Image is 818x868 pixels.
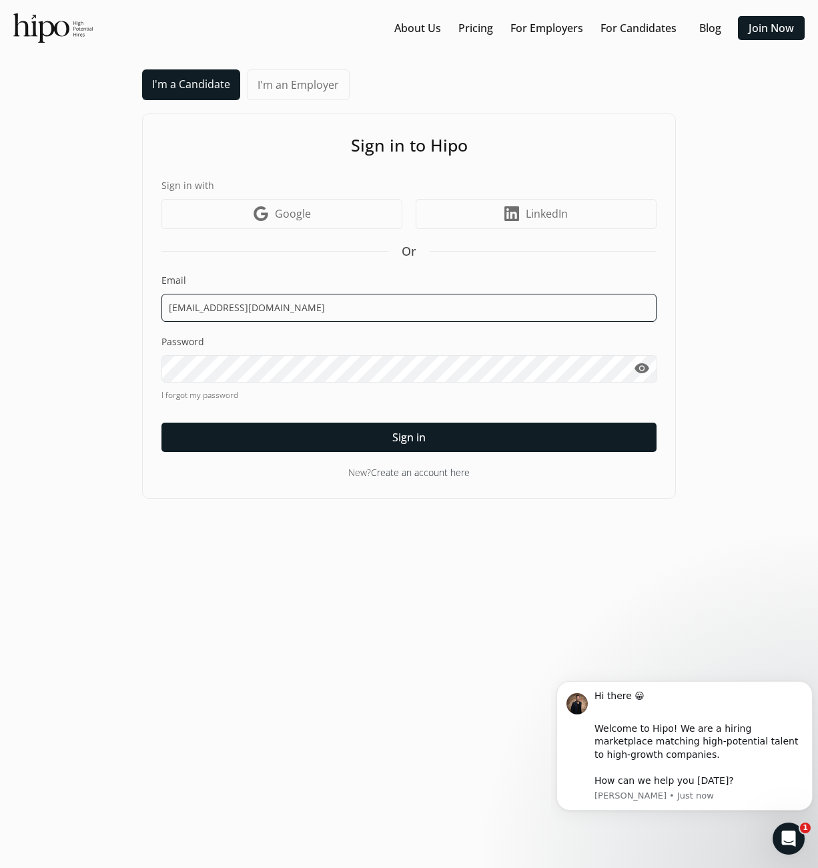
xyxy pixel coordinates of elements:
[389,16,446,40] button: About Us
[275,206,311,222] span: Google
[161,335,657,349] label: Password
[161,199,402,229] a: Google
[161,423,657,452] button: Sign in
[600,20,677,36] a: For Candidates
[773,823,805,855] iframe: Intercom live chat
[402,242,416,260] span: Or
[392,429,426,445] span: Sign in
[142,69,240,100] a: I'm a Candidate
[505,16,588,40] button: For Employers
[689,16,731,40] button: Blog
[161,133,657,158] h1: Sign in to Hipo
[749,20,794,36] a: Join Now
[595,16,682,40] button: For Candidates
[551,664,818,861] iframe: Intercom notifications message
[458,20,493,36] a: Pricing
[526,206,568,222] span: LinkedIn
[371,466,470,479] a: Create an account here
[247,69,350,100] a: I'm an Employer
[627,355,657,383] button: visibility
[453,16,498,40] button: Pricing
[161,274,657,287] label: Email
[416,199,657,229] a: LinkedIn
[738,16,805,40] button: Join Now
[13,13,93,43] img: official-logo
[161,178,657,192] label: Sign in with
[634,361,650,377] span: visibility
[394,20,441,36] a: About Us
[699,20,721,36] a: Blog
[161,465,657,479] div: New?
[800,823,811,833] span: 1
[510,20,583,36] a: For Employers
[161,389,657,401] a: I forgot my password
